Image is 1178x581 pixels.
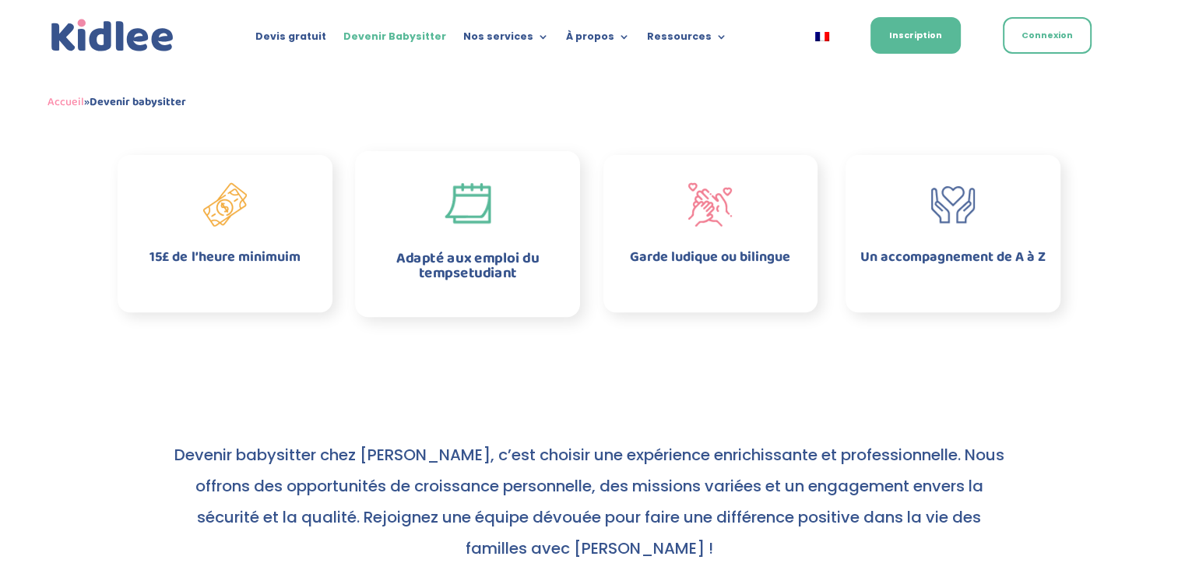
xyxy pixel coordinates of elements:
a: Devenir Babysitter [343,31,446,48]
a: Inscription [870,17,961,54]
span: Adapté aux emploi du tempsetudiant [396,247,539,284]
strong: Devenir babysitter [90,93,186,111]
a: Nos services [463,31,549,48]
a: Devis gratuit [255,31,326,48]
span: Garde ludique ou bilingue [630,246,790,268]
span: Un accompagnement de A à Z [860,246,1046,268]
a: Ressources [647,31,727,48]
a: Connexion [1003,17,1092,54]
p: Devenir babysitter chez [PERSON_NAME], c’est choisir une expérience enrichissante et professionne... [169,439,1010,564]
span: » [47,93,186,111]
a: Accueil [47,93,84,111]
img: logo_kidlee_bleu [47,16,178,56]
img: Français [815,32,829,41]
a: Kidlee Logo [47,16,178,56]
a: À propos [566,31,630,48]
span: 15£ de l’heure minimuim [149,246,300,268]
